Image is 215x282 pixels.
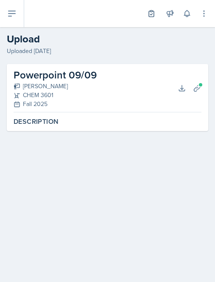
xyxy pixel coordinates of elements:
[14,67,97,83] h2: Powerpoint 09/09
[14,100,97,109] div: Fall 2025
[14,91,97,100] div: CHEM 3601
[14,117,201,126] label: Description
[7,47,208,56] div: Uploaded [DATE]
[7,31,208,47] h2: Upload
[14,82,97,91] div: [PERSON_NAME]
